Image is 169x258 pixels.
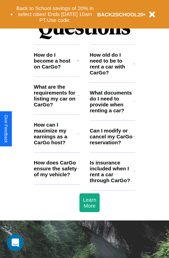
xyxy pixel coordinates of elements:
h3: Can I modify or cancel my CarGo reservation? [90,128,133,145]
h3: What documents do I need to provide when renting a car? [90,90,134,113]
h3: How does CarGo ensure the safety of my vehicle? [34,160,77,177]
button: Learn More [79,193,100,212]
h3: How old do I need to be to rent a car with CarGo? [90,52,133,75]
button: Back to School savings of 20% in select cities! Ends [DATE] 10am PT.Use code: [13,3,97,25]
h3: How can I maximize my earnings as a CarGo host? [34,122,77,145]
div: Open Intercom Messenger [7,234,24,251]
h3: How do I become a host on CarGo? [34,52,77,70]
div: Give Feedback [3,115,8,143]
h3: What are the requirements for listing my car on CarGo? [34,84,77,107]
h3: Is insurance included when I rent a car through CarGo? [90,160,133,183]
b: BACK2SCHOOL20 [97,11,144,17]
